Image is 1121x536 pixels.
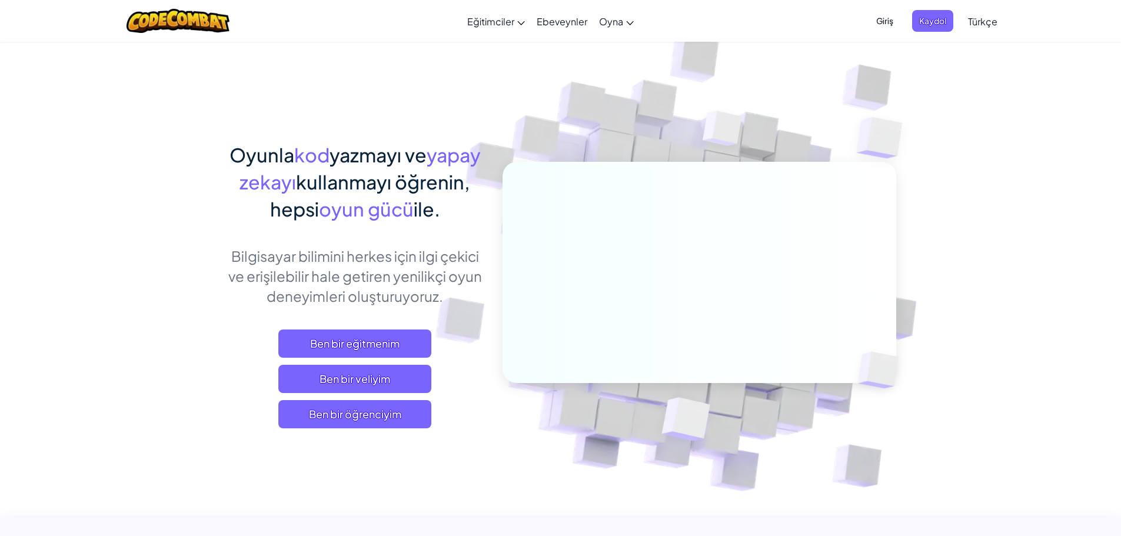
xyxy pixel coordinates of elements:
[633,372,738,470] img: Overlap cubes
[962,5,1003,37] a: Türkçe
[680,88,765,175] img: Overlap cubes
[838,327,926,413] img: Overlap cubes
[599,15,623,28] span: Oyna
[869,10,900,32] button: Giriş
[225,246,485,306] p: Bilgisayar bilimini herkes için ilgi çekici ve erişilebilir hale getiren yenilikçi oyun deneyimle...
[833,88,935,188] img: Overlap cubes
[330,143,427,167] span: yazmayı ve
[319,197,414,221] span: oyun gücü
[461,5,531,37] a: Eğitimciler
[912,10,953,32] button: Kaydol
[229,143,294,167] span: Oyunla
[968,15,997,28] span: Türkçe
[531,5,593,37] a: Ebeveynler
[467,15,514,28] span: Eğitimciler
[270,170,471,221] span: kullanmayı öğrenin, hepsi
[278,365,431,393] a: Ben bir veliyim
[593,5,640,37] a: Oyna
[127,9,229,33] img: CodeCombat logo
[294,143,330,167] span: kod
[278,329,431,358] a: Ben bir eğitmenim
[414,197,440,221] span: ile.
[278,400,431,428] button: Ben bir öğrenciyim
